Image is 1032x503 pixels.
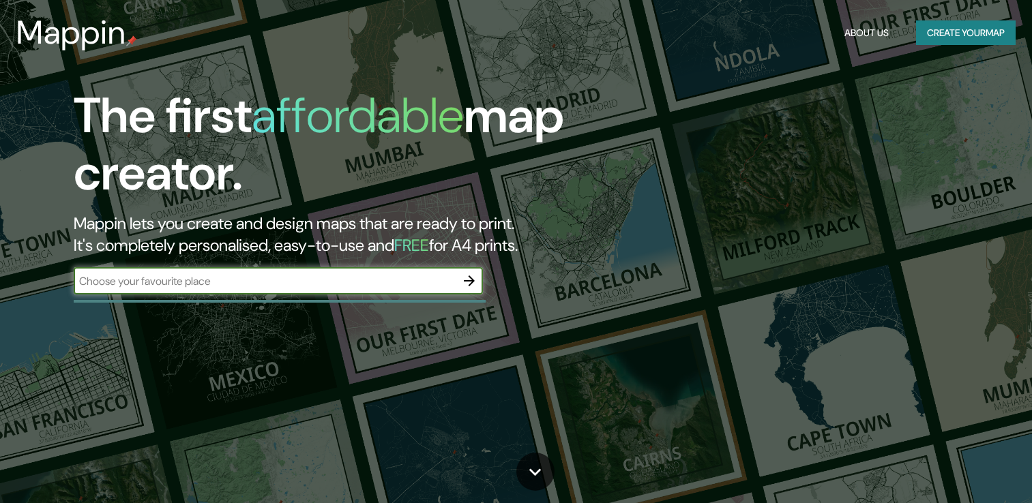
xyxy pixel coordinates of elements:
h3: Mappin [16,14,126,52]
img: mappin-pin [126,35,137,46]
input: Choose your favourite place [74,273,456,289]
h1: The first map creator. [74,87,590,213]
button: About Us [839,20,894,46]
button: Create yourmap [916,20,1016,46]
h5: FREE [394,234,429,256]
h2: Mappin lets you create and design maps that are ready to print. It's completely personalised, eas... [74,213,590,256]
h1: affordable [252,84,464,147]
